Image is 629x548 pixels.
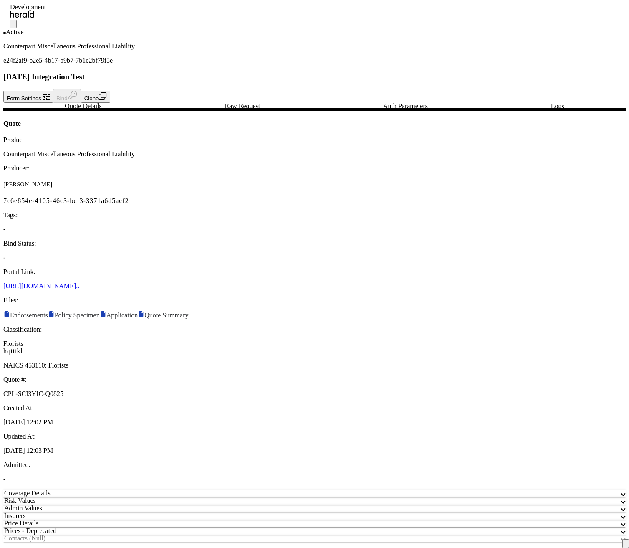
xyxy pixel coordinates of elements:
span: Quote Details [65,103,101,109]
p: Bind Status: [3,240,626,247]
p: NAICS 453110: Florists [3,362,626,369]
p: Admitted: [3,461,626,469]
p: Updated At: [3,433,626,440]
p: e24f2af9-b2e5-4b17-b9b7-7b1c2bf79f5e [3,57,626,64]
mat-expansion-panel-header: Coverage Details [3,490,626,497]
mat-panel-title: Prices - Deprecated [4,527,615,535]
p: CPL-SCI3YIC-Q0825 [3,390,626,398]
a: Endorsements [3,312,48,319]
p: [DATE] 12:03 PM [3,447,626,454]
div: Development [10,3,46,11]
p: [PERSON_NAME] [3,179,626,190]
span: Raw Request [225,103,260,109]
mat-expansion-panel-header: Price Details [3,520,626,527]
p: - [3,254,626,261]
mat-panel-title: Price Details [4,520,615,527]
p: Classification: [3,326,626,333]
p: Product: [3,136,626,144]
p: Producer: [3,165,626,172]
a: Application [100,312,138,319]
mat-panel-title: Risk Values [4,497,615,505]
img: Herald Logo [10,11,34,18]
p: Counterpart Miscellaneous Professional Liability [3,150,626,158]
button: Clone [81,91,111,103]
span: Auth Parameters [383,103,428,109]
p: Created At: [3,404,626,412]
mat-expansion-panel-header: Admin Values [3,505,626,512]
div: Florists [3,340,626,348]
span: Logs [551,103,564,109]
h4: Quote [3,120,626,127]
p: - [3,226,626,233]
mat-panel-title: Coverage Details [4,490,615,497]
p: Quote #: [3,376,626,383]
p: - [3,475,626,483]
button: Form Settings [3,91,53,103]
span: Active [6,28,24,36]
mat-expansion-panel-header: Insurers [3,512,626,520]
mat-expansion-panel-header: Risk Values [3,497,626,505]
p: Counterpart Miscellaneous Professional Liability [3,43,626,50]
p: Tags: [3,211,626,219]
mat-expansion-panel-header: Prices - Deprecated [3,527,626,535]
a: Quote Summary [138,312,188,319]
p: Files: [3,297,626,304]
button: Bind [53,89,81,103]
p: Portal Link: [3,268,626,276]
p: [DATE] 12:02 PM [3,419,626,426]
p: 7c6e854e-4105-46c3-bcf3-3371a6d5acf2 [3,197,626,205]
a: [URL][DOMAIN_NAME].. [3,282,79,289]
div: hq0tkl [3,348,626,355]
a: Policy Specimen [48,312,100,319]
h3: [DATE] Integration Test [3,72,626,81]
mat-panel-title: Admin Values [4,505,615,512]
mat-panel-title: Insurers [4,512,615,520]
